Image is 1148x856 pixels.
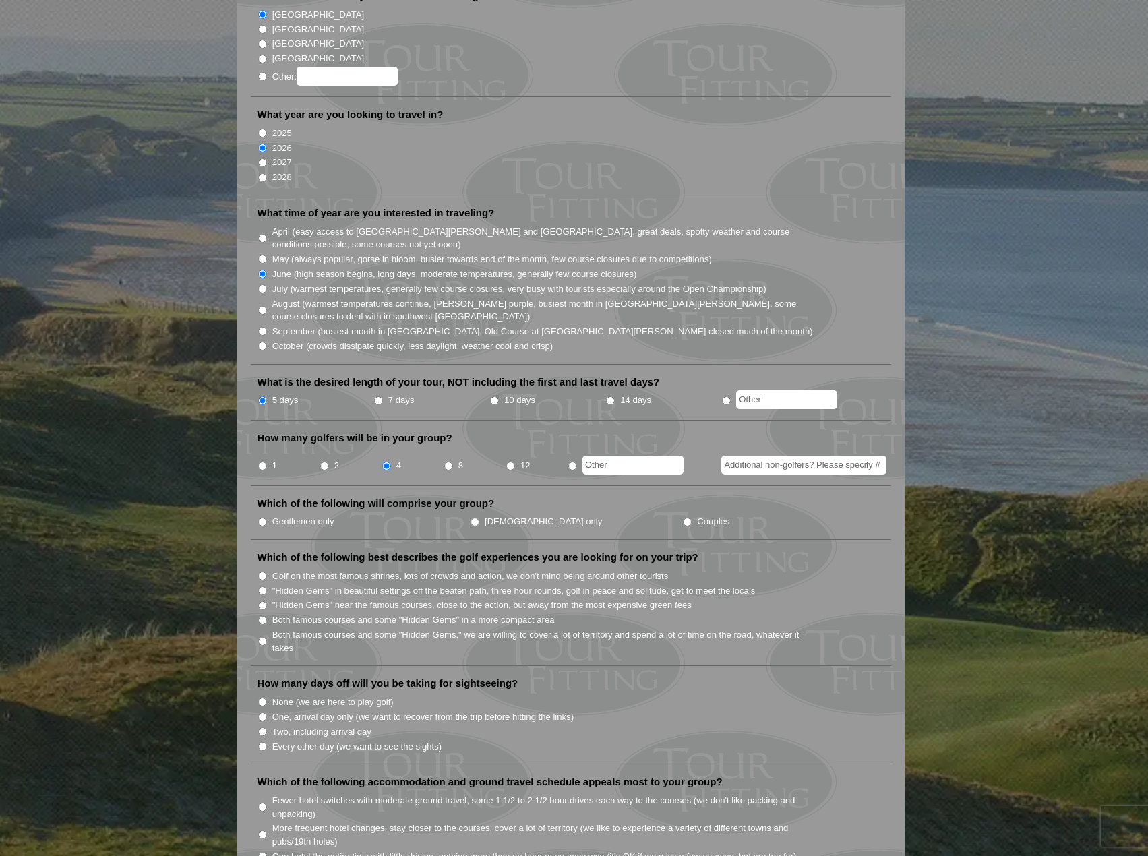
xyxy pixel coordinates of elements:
[272,142,292,155] label: 2026
[272,696,394,709] label: None (we are here to play golf)
[258,431,452,445] label: How many golfers will be in your group?
[258,375,660,389] label: What is the desired length of your tour, NOT including the first and last travel days?
[272,459,277,472] label: 1
[272,613,555,627] label: Both famous courses and some "Hidden Gems" in a more compact area
[272,268,637,281] label: June (high season begins, long days, moderate temperatures, generally few course closures)
[258,206,495,220] label: What time of year are you interested in traveling?
[334,459,339,472] label: 2
[697,515,729,528] label: Couples
[272,710,574,724] label: One, arrival day only (we want to recover from the trip before hitting the links)
[272,67,398,86] label: Other:
[272,225,814,251] label: April (easy access to [GEOGRAPHIC_DATA][PERSON_NAME] and [GEOGRAPHIC_DATA], great deals, spotty w...
[297,67,398,86] input: Other:
[258,551,698,564] label: Which of the following best describes the golf experiences you are looking for on your trip?
[721,456,886,475] input: Additional non-golfers? Please specify #
[272,570,669,583] label: Golf on the most famous shrines, lots of crowds and action, we don't mind being around other tour...
[272,127,292,140] label: 2025
[272,822,814,848] label: More frequent hotel changes, stay closer to the courses, cover a lot of territory (we like to exp...
[272,725,371,739] label: Two, including arrival day
[272,599,692,612] label: "Hidden Gems" near the famous courses, close to the action, but away from the most expensive gree...
[272,37,364,51] label: [GEOGRAPHIC_DATA]
[272,394,299,407] label: 5 days
[485,515,602,528] label: [DEMOGRAPHIC_DATA] only
[272,171,292,184] label: 2028
[504,394,535,407] label: 10 days
[272,325,813,338] label: September (busiest month in [GEOGRAPHIC_DATA], Old Course at [GEOGRAPHIC_DATA][PERSON_NAME] close...
[272,515,334,528] label: Gentlemen only
[272,628,814,654] label: Both famous courses and some "Hidden Gems," we are willing to cover a lot of territory and spend ...
[272,740,442,754] label: Every other day (we want to see the sights)
[396,459,401,472] label: 4
[388,394,415,407] label: 7 days
[272,8,364,22] label: [GEOGRAPHIC_DATA]
[272,340,553,353] label: October (crowds dissipate quickly, less daylight, weather cool and crisp)
[272,297,814,324] label: August (warmest temperatures continue, [PERSON_NAME] purple, busiest month in [GEOGRAPHIC_DATA][P...
[620,394,651,407] label: 14 days
[520,459,531,472] label: 12
[272,253,712,266] label: May (always popular, gorse in bloom, busier towards end of the month, few course closures due to ...
[272,52,364,65] label: [GEOGRAPHIC_DATA]
[272,156,292,169] label: 2027
[582,456,684,475] input: Other
[258,497,495,510] label: Which of the following will comprise your group?
[458,459,463,472] label: 8
[272,584,756,598] label: "Hidden Gems" in beautiful settings off the beaten path, three hour rounds, golf in peace and sol...
[272,23,364,36] label: [GEOGRAPHIC_DATA]
[272,282,766,296] label: July (warmest temperatures, generally few course closures, very busy with tourists especially aro...
[736,390,837,409] input: Other
[258,775,723,789] label: Which of the following accommodation and ground travel schedule appeals most to your group?
[258,677,518,690] label: How many days off will you be taking for sightseeing?
[258,108,444,121] label: What year are you looking to travel in?
[272,794,814,820] label: Fewer hotel switches with moderate ground travel, some 1 1/2 to 2 1/2 hour drives each way to the...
